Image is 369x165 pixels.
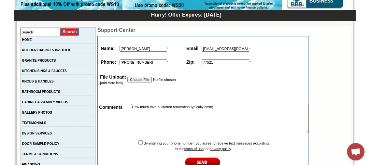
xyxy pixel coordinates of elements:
a: privacy policy [209,147,231,151]
a: DESIGN SERVICES [22,132,52,135]
a: [Add More files] [100,81,122,85]
strong: Phone: [101,59,116,65]
a: DOOR SAMPLE POLICY [22,142,59,146]
a: TERMS & CONDITIONS [22,152,58,156]
input: +1(XXX)-XXX-XXXX [120,59,167,65]
strong: Email [186,46,198,51]
a: GALLERY PHOTOS [22,111,52,114]
a: TESTIMONIALS [22,121,46,125]
strong: Zip: [186,59,195,65]
a: terms of use [184,147,204,151]
strong: Comments [99,105,122,110]
a: GRANITE PRODUCTS [22,59,56,62]
div: Open chat [347,143,364,160]
a: BATHROOM PRODUCTS [22,90,60,94]
td: Support Center [97,27,308,33]
div: Hurry! Offer Expires: [DATE] [17,11,356,18]
a: HOME [22,38,32,42]
input: Submit [61,28,79,36]
strong: File Upload: [100,74,126,80]
a: KNOBS & HANDLES [22,80,54,83]
a: CABINET ASSEMBLY VIDEOS [22,100,68,104]
strong: Name: [101,46,115,51]
a: KITCHEN SINKS & FAUCETS [22,69,67,73]
a: KITCHEN CABINETS IN-STOCK [22,48,71,52]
